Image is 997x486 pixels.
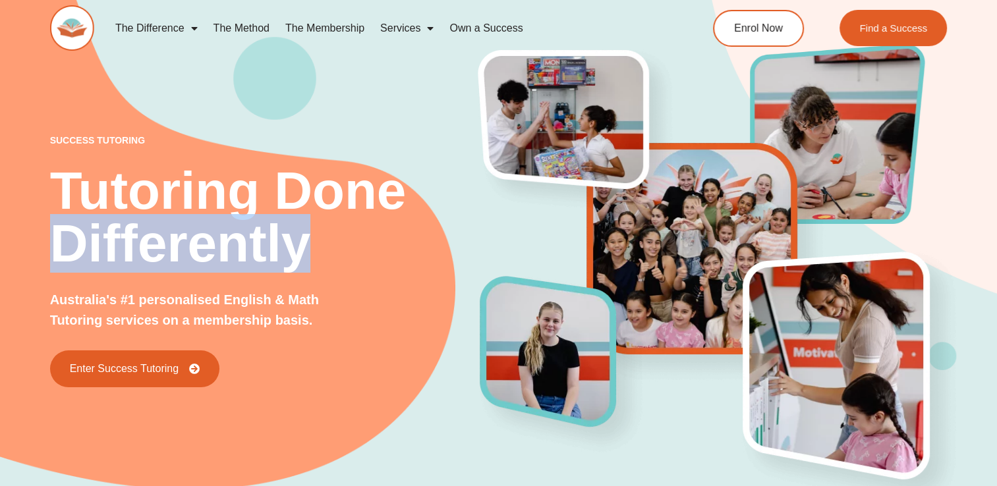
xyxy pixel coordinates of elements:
[206,13,277,43] a: The Method
[442,13,530,43] a: Own a Success
[372,13,442,43] a: Services
[50,350,219,387] a: Enter Success Tutoring
[50,136,481,145] p: success tutoring
[840,10,948,46] a: Find a Success
[107,13,662,43] nav: Menu
[734,23,783,34] span: Enrol Now
[778,338,997,486] iframe: Chat Widget
[860,23,928,33] span: Find a Success
[70,364,179,374] span: Enter Success Tutoring
[277,13,372,43] a: The Membership
[50,165,481,270] h2: Tutoring Done Differently
[107,13,206,43] a: The Difference
[50,290,364,331] p: Australia's #1 personalised English & Math Tutoring services on a membership basis.
[713,10,804,47] a: Enrol Now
